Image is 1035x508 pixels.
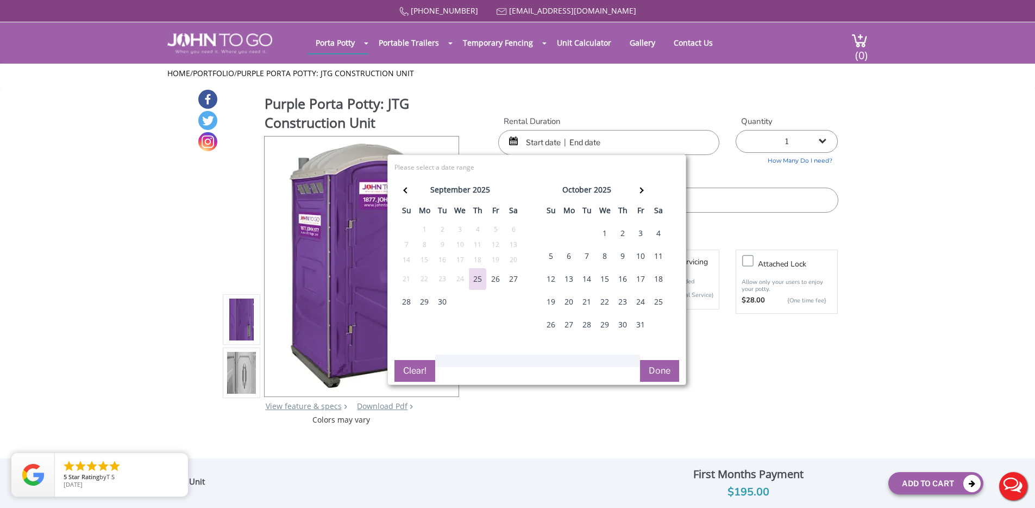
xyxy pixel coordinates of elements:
[498,116,719,127] label: Rental Duration
[888,472,983,494] button: Add To Cart
[64,480,83,488] span: [DATE]
[542,268,560,290] div: 12
[451,239,468,251] div: 10
[416,254,433,266] div: 15
[640,360,679,382] button: Done
[560,291,578,313] div: 20
[596,202,614,222] th: we
[64,474,179,481] span: by
[398,254,415,266] div: 14
[632,202,650,222] th: fr
[560,245,578,267] div: 6
[434,273,451,285] div: 23
[237,68,414,78] a: Purple Porta Potty: JTG Construction Unit
[542,314,560,336] div: 26
[596,222,613,244] div: 1
[487,239,504,251] div: 12
[106,473,115,481] span: T S
[398,202,416,222] th: su
[411,5,478,16] a: [PHONE_NUMBER]
[108,460,121,473] li: 
[596,245,613,267] div: 8
[451,202,469,222] th: we
[198,90,217,109] a: Facebook
[596,291,613,313] div: 22
[617,465,880,484] div: First Months Payment
[505,239,522,251] div: 13
[742,295,765,306] strong: $28.00
[434,224,451,236] div: 2
[632,222,649,244] div: 3
[542,245,560,267] div: 5
[562,182,592,197] div: october
[614,268,631,290] div: 16
[410,404,413,409] img: chevron.png
[487,202,505,222] th: fr
[596,268,613,290] div: 15
[22,464,44,486] img: Review Rating
[614,245,631,267] div: 9
[434,254,451,266] div: 16
[398,239,415,251] div: 7
[560,268,578,290] div: 13
[371,32,447,53] a: Portable Trailers
[650,202,668,222] th: sa
[398,291,415,313] div: 28
[279,137,444,393] img: Product
[498,130,719,155] input: Start date | End date
[487,268,504,290] div: 26
[85,460,98,473] li: 
[469,254,486,266] div: 18
[578,245,595,267] div: 7
[265,94,460,135] h1: Purple Porta Potty: JTG Construction Unit
[560,202,578,222] th: mo
[596,314,613,336] div: 29
[430,182,471,197] div: september
[416,224,433,236] div: 1
[74,460,87,473] li: 
[451,273,468,285] div: 24
[666,32,721,53] a: Contact Us
[650,222,667,244] div: 4
[632,245,649,267] div: 10
[434,239,451,251] div: 9
[542,291,560,313] div: 19
[549,32,619,53] a: Unit Calculator
[223,414,460,425] div: Colors may vary
[614,202,632,222] th: th
[736,116,838,127] label: Quantity
[505,254,522,266] div: 20
[198,111,217,130] a: Twitter
[68,473,99,481] span: Star Rating
[622,32,663,53] a: Gallery
[855,39,868,63] span: (0)
[167,68,868,79] ul: / /
[455,32,541,53] a: Temporary Fencing
[851,33,868,48] img: cart a
[434,291,451,313] div: 30
[227,194,256,450] img: Product
[308,32,363,53] a: Porta Potty
[473,182,490,197] div: 2025
[992,464,1035,508] button: Live Chat
[736,153,838,165] a: How Many Do I need?
[469,202,487,222] th: th
[227,247,256,503] img: Product
[62,460,76,473] li: 
[398,273,415,285] div: 21
[617,484,880,501] div: $195.00
[594,182,611,197] div: 2025
[434,202,451,222] th: tu
[578,268,595,290] div: 14
[497,8,507,15] img: Mail
[97,460,110,473] li: 
[167,33,272,54] img: JOHN to go
[451,254,468,266] div: 17
[167,68,190,78] a: Home
[578,291,595,313] div: 21
[469,268,486,290] div: 25
[198,132,217,151] a: Instagram
[542,202,560,222] th: su
[451,224,468,236] div: 3
[632,291,649,313] div: 24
